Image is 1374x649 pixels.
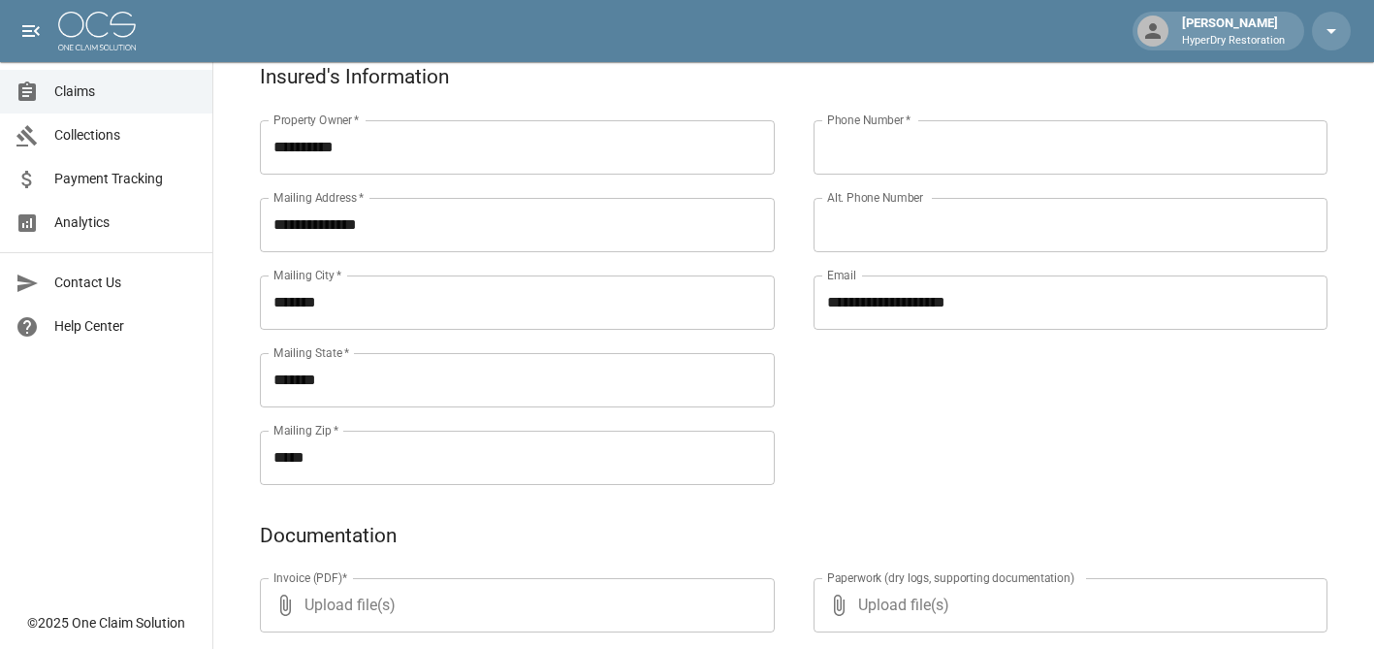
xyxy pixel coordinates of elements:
[54,81,197,102] span: Claims
[54,316,197,337] span: Help Center
[273,344,349,361] label: Mailing State
[827,267,856,283] label: Email
[54,169,197,189] span: Payment Tracking
[304,578,722,633] span: Upload file(s)
[273,422,339,438] label: Mailing Zip
[273,267,342,283] label: Mailing City
[54,212,197,233] span: Analytics
[54,273,197,293] span: Contact Us
[858,578,1276,633] span: Upload file(s)
[273,112,360,128] label: Property Owner
[273,189,364,206] label: Mailing Address
[1174,14,1293,49] div: [PERSON_NAME]
[12,12,50,50] button: open drawer
[1182,33,1285,49] p: HyperDry Restoration
[54,125,197,146] span: Collections
[827,189,923,206] label: Alt. Phone Number
[58,12,136,50] img: ocs-logo-white-transparent.png
[827,112,911,128] label: Phone Number
[27,613,185,633] div: © 2025 One Claim Solution
[273,569,348,586] label: Invoice (PDF)*
[827,569,1074,586] label: Paperwork (dry logs, supporting documentation)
